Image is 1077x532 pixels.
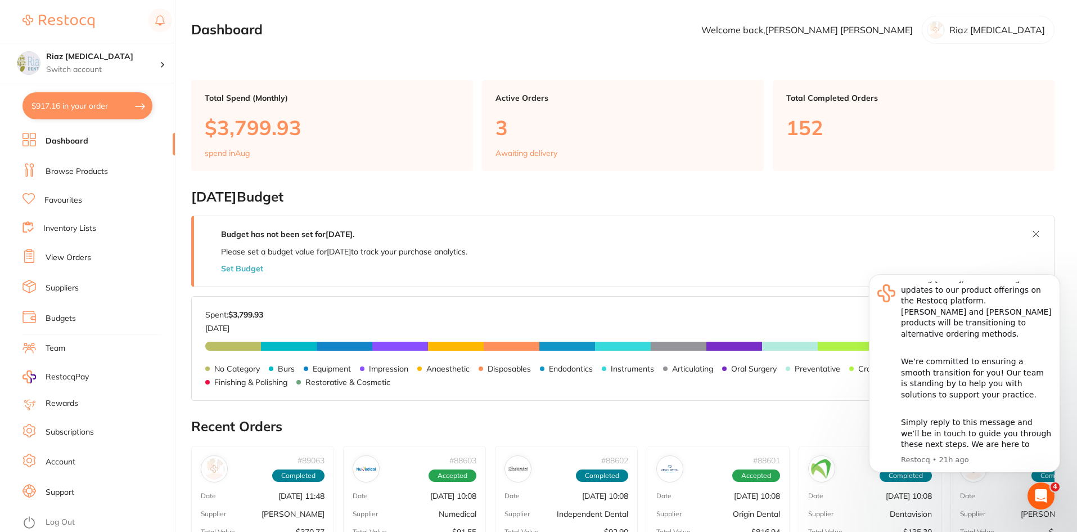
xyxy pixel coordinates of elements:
[46,427,94,438] a: Subscriptions
[205,149,250,158] p: spend in Aug
[46,372,89,383] span: RestocqPay
[49,149,200,216] div: Simply reply to this message and we’ll be in touch to guide you through these next steps. We are ...
[262,509,325,518] p: [PERSON_NAME]
[1051,482,1060,491] span: 4
[582,491,628,500] p: [DATE] 10:08
[504,492,520,500] p: Date
[890,509,932,518] p: Dentavision
[811,458,832,480] img: Dentavision
[430,491,476,500] p: [DATE] 10:08
[22,8,94,34] a: Restocq Logo
[482,80,764,171] a: Active Orders3Awaiting delivery
[46,517,75,528] a: Log Out
[795,364,840,373] p: Preventative
[426,364,470,373] p: Anaesthetic
[46,487,74,498] a: Support
[808,492,823,500] p: Date
[732,470,780,482] span: Accepted
[495,149,557,158] p: Awaiting delivery
[49,198,200,208] p: Message from Restocq, sent 21h ago
[495,93,750,102] p: Active Orders
[191,419,1055,435] h2: Recent Orders
[488,364,531,373] p: Disposables
[656,510,682,518] p: Supplier
[429,470,476,482] span: Accepted
[808,510,833,518] p: Supplier
[278,364,295,373] p: Burs
[191,80,473,171] a: Total Spend (Monthly)$3,799.93spend inAug
[49,88,200,144] div: We’re committed to ensuring a smooth transition for you! Our team is standing by to help you with...
[733,509,780,518] p: Origin Dental
[46,457,75,468] a: Account
[46,51,160,62] h4: Riaz Dental Surgery
[495,116,750,139] p: 3
[46,313,76,324] a: Budgets
[557,509,628,518] p: Independent Dental
[46,136,88,147] a: Dashboard
[439,509,476,518] p: Numedical
[504,510,530,518] p: Supplier
[46,343,65,354] a: Team
[46,283,79,294] a: Suppliers
[773,80,1055,171] a: Total Completed Orders152
[313,364,351,373] p: Equipment
[734,491,780,500] p: [DATE] 10:08
[353,510,378,518] p: Supplier
[549,364,593,373] p: Endodontics
[191,189,1055,205] h2: [DATE] Budget
[205,319,263,333] p: [DATE]
[201,510,226,518] p: Supplier
[659,458,681,480] img: Origin Dental
[355,458,377,480] img: Numedical
[449,456,476,465] p: # 88603
[46,252,91,263] a: View Orders
[656,492,672,500] p: Date
[753,456,780,465] p: # 88601
[353,492,368,500] p: Date
[205,93,459,102] p: Total Spend (Monthly)
[22,92,152,119] button: $917.16 in your order
[46,398,78,409] a: Rewards
[305,378,390,387] p: Restorative & Cosmetic
[46,64,160,75] p: Switch account
[611,364,654,373] p: Instruments
[17,52,40,74] img: Riaz Dental Surgery
[852,257,1077,502] iframe: Intercom notifications message
[960,510,985,518] p: Supplier
[949,25,1045,35] p: Riaz [MEDICAL_DATA]
[46,166,108,177] a: Browse Products
[205,116,459,139] p: $3,799.93
[44,195,82,206] a: Favourites
[214,364,260,373] p: No Category
[205,310,263,319] p: Spent:
[786,93,1041,102] p: Total Completed Orders
[278,491,325,500] p: [DATE] 11:48
[672,364,713,373] p: Articulating
[507,458,529,480] img: Independent Dental
[221,264,263,273] button: Set Budget
[22,514,172,532] button: Log Out
[221,229,354,239] strong: Budget has not been set for [DATE] .
[191,22,263,38] h2: Dashboard
[221,247,467,256] p: Please set a budget value for [DATE] to track your purchase analytics.
[701,25,913,35] p: Welcome back, [PERSON_NAME] [PERSON_NAME]
[369,364,408,373] p: Impression
[786,116,1041,139] p: 152
[1028,482,1055,509] iframe: Intercom live chat
[204,458,225,480] img: Henry Schein Halas
[228,310,263,320] strong: $3,799.93
[298,456,325,465] p: # 89063
[601,456,628,465] p: # 88602
[43,223,96,234] a: Inventory Lists
[576,470,628,482] span: Completed
[272,470,325,482] span: Completed
[214,378,287,387] p: Finishing & Polishing
[201,492,216,500] p: Date
[22,15,94,28] img: Restocq Logo
[731,364,777,373] p: Oral Surgery
[22,370,36,383] img: RestocqPay
[22,370,89,383] a: RestocqPay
